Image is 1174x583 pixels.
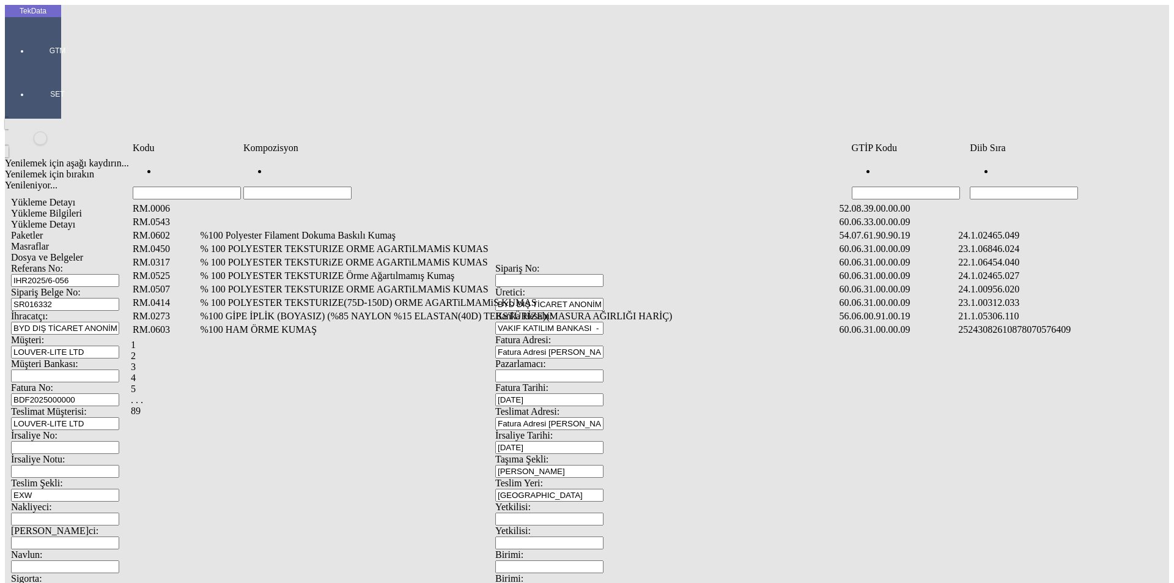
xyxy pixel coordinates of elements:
span: Teslim Şekli: [11,478,63,488]
td: %100 HAM ÖRME KUMAŞ [199,324,837,336]
div: Page 5 [131,384,1151,395]
td: Hücreyi Filtrele [243,155,850,200]
span: GTM [39,46,76,56]
td: RM.0450 [132,243,198,255]
span: İrsaliye No: [11,430,57,440]
td: Hücreyi Filtrele [132,155,242,200]
td: RM.0317 [132,256,198,269]
span: [PERSON_NAME]ci: [11,525,98,536]
td: 60.06.31.00.00.09 [839,270,957,282]
div: Yenileniyor... [5,180,986,191]
td: 22.1.06454.040 [958,256,1142,269]
div: Veri Tablosu [131,141,1151,417]
div: Yenilemek için bırakın [5,169,986,180]
span: Teslim Yeri: [495,478,543,488]
td: 60.06.31.00.00.09 [839,324,957,336]
td: 24.1.02465.027 [958,270,1142,282]
span: Fatura No: [11,382,53,393]
span: Paketler [11,230,43,240]
span: Teslimat Müşterisi: [11,406,87,417]
td: 25243082610878070576409 [958,324,1142,336]
span: Navlun: [11,549,43,560]
td: 21.1.05306.110 [958,310,1142,322]
span: Müşteri Bankası: [11,358,78,369]
td: Hücreyi Filtrele [969,155,1150,200]
td: RM.0273 [132,310,198,322]
td: 60.06.31.00.00.09 [839,283,957,295]
span: SET [39,89,76,99]
td: Sütun GTİP Kodu [851,142,969,154]
td: RM.0525 [132,270,198,282]
td: % 100 POLYESTER TEKSTURIZE(75D-150D) ORME AGARTiLMAMiS KUMAS [199,297,837,309]
td: 54.07.61.90.90.19 [839,229,957,242]
input: Hücreyi Filtrele [243,187,352,199]
span: İhracatçı: [11,311,48,321]
span: İrsaliye Notu: [11,454,65,464]
td: Sütun Kodu [132,142,242,154]
td: % 100 POLYESTER TEKSTURIZE Örme Ağartılmamış Kumaş [199,270,837,282]
td: 24.1.00956.020 [958,283,1142,295]
td: RM.0006 [132,202,198,215]
span: Yükleme Bilgileri [11,208,82,218]
span: Dosya ve Belgeler [11,252,83,262]
td: Sütun Kompozisyon [243,142,850,154]
div: Diib Sıra [970,143,1149,154]
td: % 100 POLYESTER TEKSTURiZE ORME AGARTiLMAMiS KUMAS [199,256,837,269]
td: %100 Polyester Filament Dokuma Baskılı Kumaş [199,229,837,242]
input: Hücreyi Filtrele [133,187,241,199]
span: Nakliyeci: [11,502,52,512]
div: Page 4 [131,373,1151,384]
div: Page 89 [131,406,1151,417]
span: Müşteri: [11,335,44,345]
span: Birimi: [495,549,523,560]
div: Kompozisyon [243,143,849,154]
td: 60.06.33.00.00.09 [839,216,957,228]
td: RM.0507 [132,283,198,295]
span: Sipariş Belge No: [11,287,81,297]
td: 23.1.06846.024 [958,243,1142,255]
td: 60.06.31.00.00.09 [839,297,957,309]
span: Yükleme Detayı [11,197,75,207]
td: 60.06.31.00.00.09 [839,243,957,255]
div: Kodu [133,143,241,154]
div: . . . [131,395,1151,406]
td: RM.0602 [132,229,198,242]
span: Referans No: [11,263,63,273]
td: Hücreyi Filtrele [851,155,969,200]
div: Page 3 [131,362,1151,373]
td: %100 GİPE İPLİK (BOYASIZ) (%85 NAYLON %15 ELASTAN(40D) TEKSTÜRİZE)(MASURA AĞIRLIĞI HARİÇ) [199,310,837,322]
td: RM.0603 [132,324,198,336]
span: Taşıma Şekli: [495,454,548,464]
span: Yetkilisi: [495,502,531,512]
span: Masraflar [11,241,49,251]
div: Page 1 [131,340,1151,351]
div: TekData [5,6,61,16]
td: RM.0543 [132,216,198,228]
td: 56.06.00.91.00.19 [839,310,957,322]
td: 52.08.39.00.00.00 [839,202,957,215]
td: Sütun Diib Sıra [969,142,1150,154]
input: Hücreyi Filtrele [970,187,1078,199]
td: 60.06.31.00.00.09 [839,256,957,269]
span: Yetkilisi: [495,525,531,536]
td: 24.1.02465.049 [958,229,1142,242]
input: Hücreyi Filtrele [852,187,960,199]
div: GTİP Kodu [852,143,968,154]
div: Yenilemek için aşağı kaydırın... [5,158,986,169]
div: Page 2 [131,351,1151,362]
td: RM.0414 [132,297,198,309]
span: İrsaliye Tarihi: [495,430,553,440]
td: 23.1.00312.033 [958,297,1142,309]
td: % 100 POLYESTER TEKSTURIZE ORME AGARTiLMAMiS KUMAS [199,243,837,255]
span: Yükleme Detayı [11,219,75,229]
td: % 100 POLYESTER TEKSTURIZE ORME AGARTiLMAMiS KUMAS [199,283,837,295]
